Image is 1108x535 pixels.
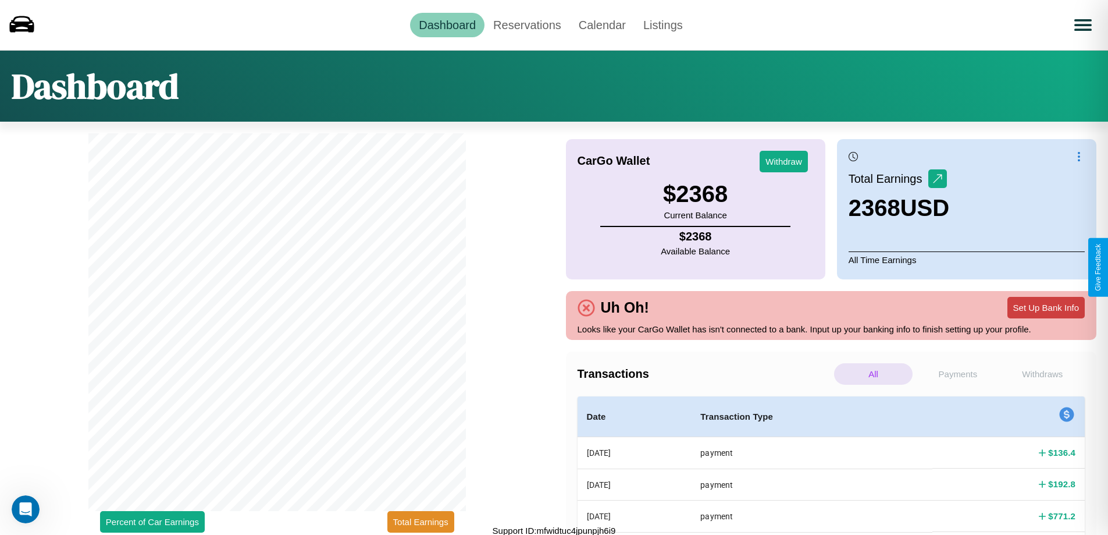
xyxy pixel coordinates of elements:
h4: $ 771.2 [1048,510,1075,522]
th: [DATE] [578,501,692,532]
p: Looks like your CarGo Wallet has isn't connected to a bank. Input up your banking info to finish ... [578,321,1085,337]
p: Withdraws [1003,363,1082,385]
button: Percent of Car Earnings [100,511,205,533]
h4: Transactions [578,367,831,381]
th: payment [691,469,932,500]
h4: $ 2368 [661,230,730,243]
a: Dashboard [410,13,484,37]
h4: CarGo Wallet [578,154,650,168]
div: Give Feedback [1094,244,1102,291]
th: [DATE] [578,437,692,469]
p: Available Balance [661,243,730,259]
p: Current Balance [663,207,728,223]
h4: Transaction Type [700,410,923,424]
h3: 2368 USD [849,195,949,221]
p: Total Earnings [849,168,928,189]
h3: $ 2368 [663,181,728,207]
button: Withdraw [760,151,808,172]
a: Reservations [484,13,570,37]
h4: Date [587,410,682,424]
iframe: Intercom live chat [12,495,40,523]
h4: $ 136.4 [1048,447,1075,459]
button: Set Up Bank Info [1007,297,1085,318]
a: Listings [635,13,692,37]
button: Total Earnings [387,511,454,533]
th: payment [691,437,932,469]
p: All [834,363,913,385]
h4: Uh Oh! [595,299,655,316]
th: [DATE] [578,469,692,500]
h4: $ 192.8 [1048,478,1075,490]
p: All Time Earnings [849,251,1085,268]
button: Open menu [1067,9,1099,41]
a: Calendar [570,13,635,37]
h1: Dashboard [12,62,179,110]
th: payment [691,501,932,532]
p: Payments [918,363,997,385]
